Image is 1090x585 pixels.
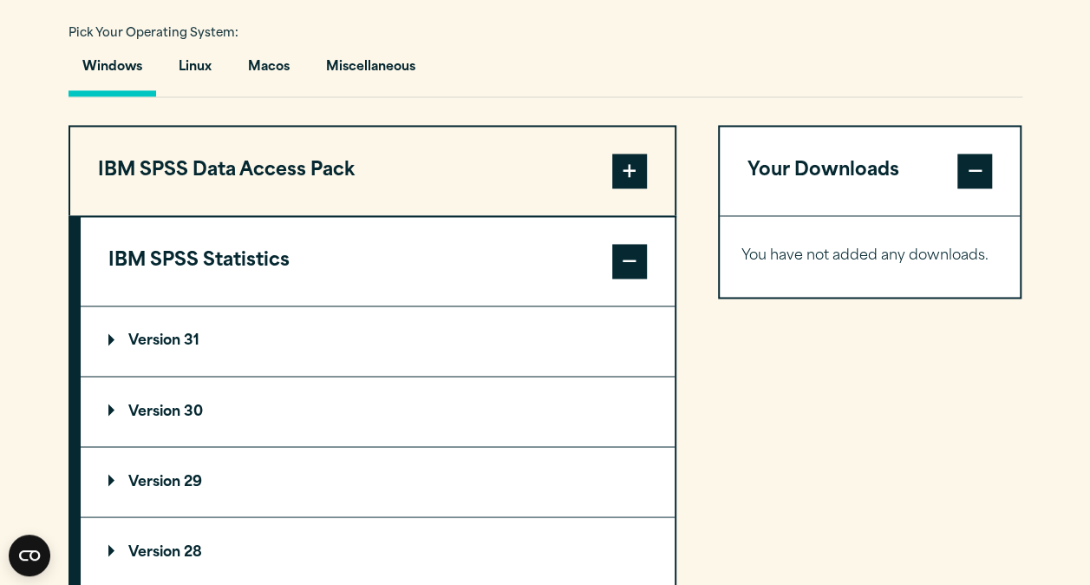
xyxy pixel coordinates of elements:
summary: Version 29 [81,447,675,516]
span: Pick Your Operating System: [69,28,238,39]
button: Macos [234,47,304,96]
summary: Version 31 [81,306,675,376]
button: Linux [165,47,225,96]
p: Version 29 [108,475,202,489]
div: Your Downloads [720,215,1021,297]
button: IBM SPSS Statistics [81,217,675,306]
p: Version 31 [108,334,199,348]
button: Your Downloads [720,127,1021,215]
button: Open CMP widget [9,535,50,576]
button: IBM SPSS Data Access Pack [70,127,675,215]
button: Windows [69,47,156,96]
button: Miscellaneous [312,47,429,96]
p: Version 30 [108,404,203,418]
p: Version 28 [108,545,202,559]
p: You have not added any downloads. [741,244,999,269]
summary: Version 30 [81,377,675,446]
